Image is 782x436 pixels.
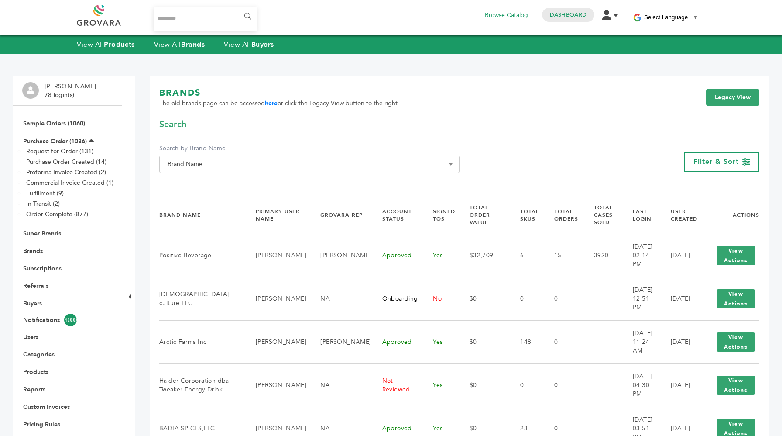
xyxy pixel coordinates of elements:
td: $0 [459,277,510,320]
span: Brand Name [159,156,460,173]
a: Proforma Invoice Created (2) [26,168,106,176]
td: Approved [371,234,422,277]
th: Total Cases Sold [583,197,622,234]
td: 148 [509,320,543,363]
td: Onboarding [371,277,422,320]
td: [DATE] [660,320,701,363]
td: 0 [509,277,543,320]
a: Select Language​ [644,14,698,21]
td: $0 [459,320,510,363]
h1: BRANDS [159,87,398,99]
td: NA [309,363,371,407]
a: Custom Invoices [23,403,70,411]
button: View Actions [717,246,755,265]
a: Buyers [23,299,42,308]
a: Legacy View [706,89,759,106]
button: View Actions [717,289,755,308]
span: Search [159,118,186,131]
th: Primary User Name [245,197,309,234]
a: Order Complete (877) [26,210,88,218]
a: Notifications4000 [23,314,112,326]
td: [DATE] 12:51 PM [622,277,660,320]
button: View Actions [717,376,755,395]
span: Filter & Sort [693,157,739,166]
th: Actions [701,197,759,234]
span: Brand Name [164,158,455,170]
a: Referrals [23,282,48,290]
td: [DEMOGRAPHIC_DATA] culture LLC [159,277,245,320]
td: Haider Corporation dba Tweaker Energy Drink [159,363,245,407]
td: 0 [543,363,583,407]
td: 3920 [583,234,622,277]
td: [PERSON_NAME] [309,320,371,363]
li: [PERSON_NAME] - 78 login(s) [45,82,102,99]
a: Brands [23,247,43,255]
td: [DATE] [660,363,701,407]
strong: Brands [181,40,205,49]
td: Yes [422,320,459,363]
th: Last Login [622,197,660,234]
td: Approved [371,320,422,363]
td: [DATE] 11:24 AM [622,320,660,363]
a: Request for Order (131) [26,147,93,156]
a: Browse Catalog [485,10,528,20]
th: Brand Name [159,197,245,234]
img: profile.png [22,82,39,99]
button: View Actions [717,332,755,352]
a: here [265,99,278,107]
a: Purchase Order Created (14) [26,158,106,166]
a: View AllBrands [154,40,205,49]
a: Users [23,333,38,341]
td: [PERSON_NAME] [245,234,309,277]
td: $32,709 [459,234,510,277]
td: 0 [509,363,543,407]
a: Dashboard [550,11,586,19]
a: Products [23,368,48,376]
strong: Buyers [251,40,274,49]
td: [PERSON_NAME] [245,320,309,363]
input: Search... [154,7,257,31]
a: Pricing Rules [23,420,60,429]
th: Total Order Value [459,197,510,234]
td: Yes [422,363,459,407]
a: Super Brands [23,229,61,238]
td: [PERSON_NAME] [245,277,309,320]
td: $0 [459,363,510,407]
td: 0 [543,277,583,320]
a: View AllProducts [77,40,135,49]
td: [DATE] 02:14 PM [622,234,660,277]
td: NA [309,277,371,320]
th: Account Status [371,197,422,234]
td: [DATE] [660,277,701,320]
a: Commercial Invoice Created (1) [26,179,113,187]
td: [PERSON_NAME] [245,363,309,407]
td: Arctic Farms Inc [159,320,245,363]
a: Subscriptions [23,264,62,273]
td: 6 [509,234,543,277]
a: Purchase Order (1036) [23,137,87,145]
td: 15 [543,234,583,277]
a: Reports [23,385,45,394]
td: Not Reviewed [371,363,422,407]
th: Signed TOS [422,197,459,234]
span: 4000 [64,314,77,326]
a: Sample Orders (1060) [23,119,85,128]
span: ​ [690,14,690,21]
td: No [422,277,459,320]
td: Yes [422,234,459,277]
a: Fulfillment (9) [26,189,64,197]
td: [DATE] 04:30 PM [622,363,660,407]
span: Select Language [644,14,688,21]
td: 0 [543,320,583,363]
a: Categories [23,350,55,359]
th: Grovara Rep [309,197,371,234]
td: [PERSON_NAME] [309,234,371,277]
label: Search by Brand Name [159,144,460,153]
span: ▼ [693,14,698,21]
strong: Products [104,40,134,49]
th: Total Orders [543,197,583,234]
a: View AllBuyers [224,40,274,49]
th: User Created [660,197,701,234]
span: The old brands page can be accessed or click the Legacy View button to the right [159,99,398,108]
th: Total SKUs [509,197,543,234]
